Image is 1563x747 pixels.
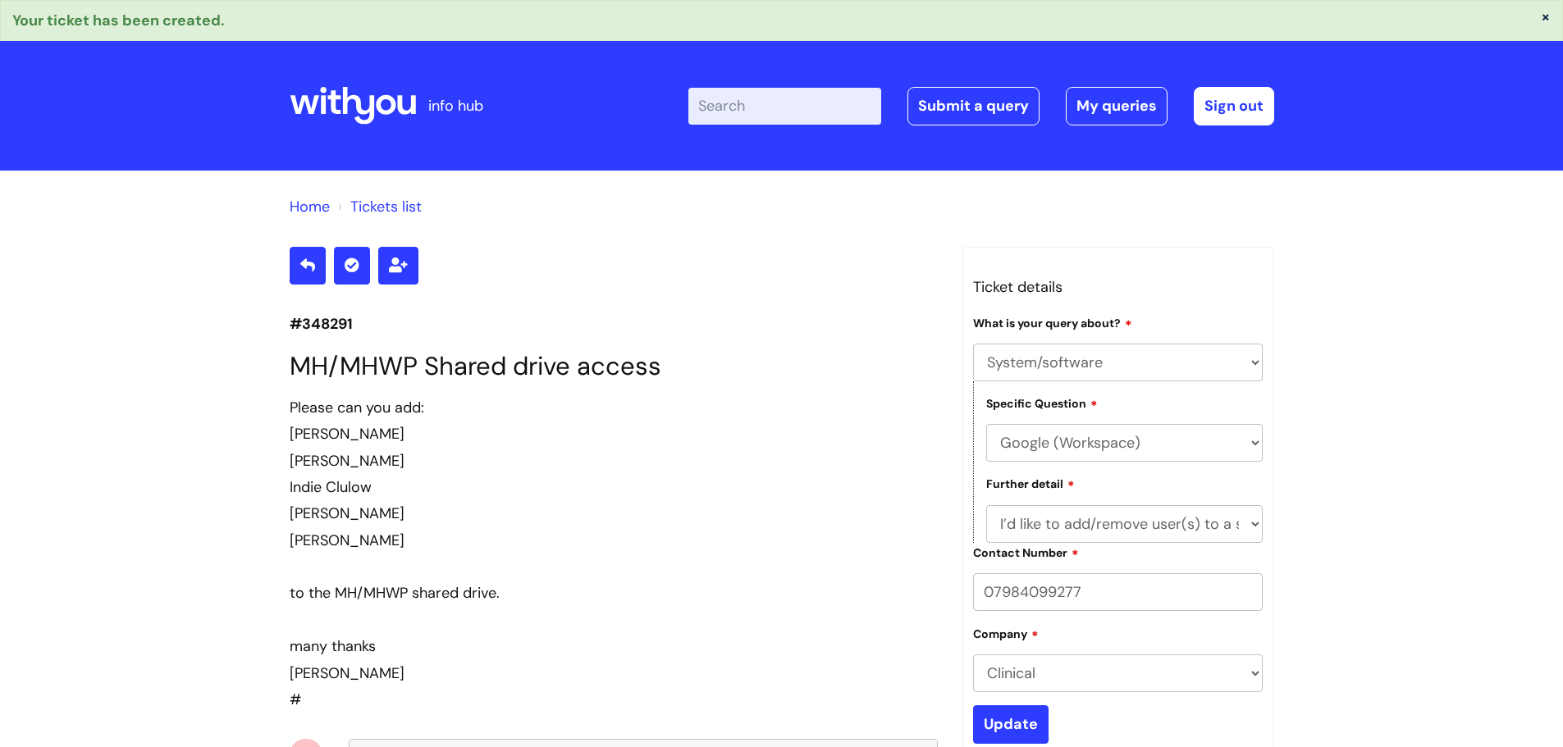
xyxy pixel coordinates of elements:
div: [PERSON_NAME] [290,448,938,474]
label: Further detail [986,475,1075,491]
div: Please can you add: [290,394,938,421]
button: × [1541,9,1551,24]
div: to the MH/MHWP shared drive. [290,580,938,606]
a: Home [290,197,330,216]
label: Company [973,625,1039,641]
div: # [290,394,938,713]
p: info hub [428,93,483,119]
input: Search [688,88,881,124]
li: Solution home [290,194,330,220]
a: My queries [1066,87,1168,125]
label: Specific Question [986,394,1098,411]
div: [PERSON_NAME] [290,660,938,686]
li: Tickets list [334,194,422,220]
label: What is your query about? [973,314,1132,330]
label: Contact Number [973,544,1079,560]
a: Tickets list [350,197,422,216]
h1: MH/MHWP Shared drive access [290,351,938,381]
div: many thanks [290,633,938,659]
div: Indie Clulow [290,474,938,500]
div: [PERSON_NAME] [290,421,938,447]
div: [PERSON_NAME] [290,527,938,553]
a: Submit a query [907,87,1040,125]
a: Sign out [1194,87,1274,125]
div: [PERSON_NAME] [290,500,938,526]
h3: Ticket details [973,274,1264,300]
input: Update [973,705,1049,743]
p: #348291 [290,311,938,337]
div: | - [688,87,1274,125]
